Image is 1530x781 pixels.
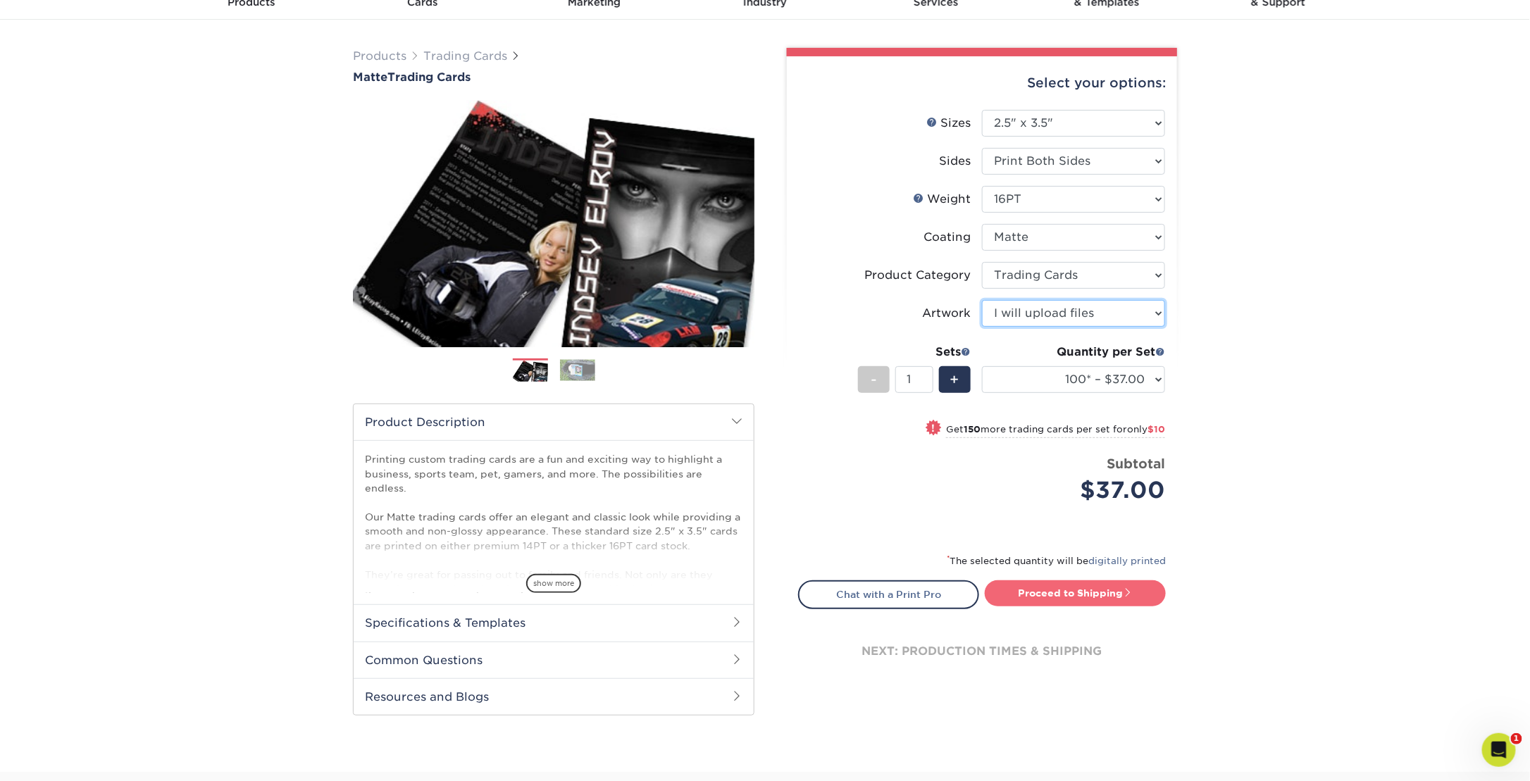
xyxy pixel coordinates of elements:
[526,574,581,593] span: show more
[913,191,971,208] div: Weight
[871,369,877,390] span: -
[864,267,971,284] div: Product Category
[354,678,754,715] h2: Resources and Blogs
[353,70,754,84] h1: Trading Cards
[354,642,754,678] h2: Common Questions
[353,49,406,63] a: Products
[964,424,981,435] strong: 150
[993,473,1165,507] div: $37.00
[923,229,971,246] div: Coating
[939,153,971,170] div: Sides
[798,609,1166,694] div: next: production times & shipping
[858,344,971,361] div: Sets
[423,49,507,63] a: Trading Cards
[1147,424,1165,435] span: $10
[932,421,935,436] span: !
[1107,456,1165,471] strong: Subtotal
[353,70,754,84] a: MatteTrading Cards
[947,556,1166,566] small: The selected quantity will be
[1482,733,1516,767] iframe: Intercom live chat
[353,70,387,84] span: Matte
[922,305,971,322] div: Artwork
[354,604,754,641] h2: Specifications & Templates
[985,580,1166,606] a: Proceed to Shipping
[982,344,1165,361] div: Quantity per Set
[798,580,979,608] a: Chat with a Print Pro
[798,56,1166,110] div: Select your options:
[513,359,548,384] img: Trading Cards 01
[560,359,595,381] img: Trading Cards 02
[950,369,959,390] span: +
[946,424,1165,438] small: Get more trading cards per set for
[926,115,971,132] div: Sizes
[1511,733,1522,744] span: 1
[354,404,754,440] h2: Product Description
[1088,556,1166,566] a: digitally printed
[365,452,742,639] p: Printing custom trading cards are a fun and exciting way to highlight a business, sports team, pe...
[1127,424,1165,435] span: only
[353,85,754,363] img: Matte 01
